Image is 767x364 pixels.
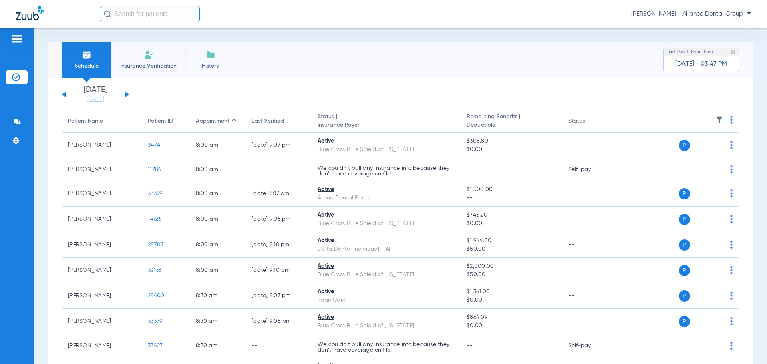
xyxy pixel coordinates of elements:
li: [DATE] [72,86,119,103]
div: Patient Name [68,117,135,125]
span: $745.20 [467,211,555,219]
img: hamburger-icon [10,34,23,44]
th: Remaining Benefits | [460,110,562,133]
img: History [206,50,215,60]
img: group-dot-blue.svg [730,241,733,249]
p: We couldn’t pull any insurance info because they don’t have coverage on file. [318,342,454,353]
td: [PERSON_NAME] [62,207,141,232]
div: Patient Name [68,117,103,125]
div: Patient ID [148,117,183,125]
div: Last Verified [252,117,305,125]
td: 8:00 AM [189,207,245,232]
span: Insurance Payer [318,121,454,129]
span: 11284 [148,167,161,172]
div: TeamCare [318,296,454,304]
span: $50.00 [467,271,555,279]
span: 33329 [148,191,162,196]
td: 8:00 AM [189,258,245,283]
div: Active [318,288,454,296]
span: -- [467,167,473,172]
input: Search for patients [100,6,200,22]
td: [PERSON_NAME] [62,258,141,283]
img: Schedule [82,50,91,60]
span: $0.00 [467,296,555,304]
img: group-dot-blue.svg [730,215,733,223]
td: Self-pay [562,158,616,181]
td: 8:30 AM [189,334,245,357]
p: We couldn’t pull any insurance info because they don’t have coverage on file. [318,165,454,177]
td: [PERSON_NAME] [62,133,141,158]
td: 8:00 AM [189,158,245,181]
img: group-dot-blue.svg [730,141,733,149]
span: Deductible [467,121,555,129]
td: -- [245,334,311,357]
span: P [679,140,690,151]
span: [PERSON_NAME] - Alliance Dental Group [631,10,751,18]
span: $864.09 [467,313,555,322]
img: last sync help info [730,49,736,55]
td: [DATE] 9:10 PM [245,258,311,283]
span: P [679,214,690,225]
span: Schedule [68,62,105,70]
td: -- [562,181,616,207]
span: $1,361.00 [467,288,555,296]
div: Aetna Dental Plans [318,194,454,202]
span: $1,944.00 [467,237,555,245]
div: Blue Cross Blue Shield of [US_STATE] [318,145,454,154]
td: [PERSON_NAME] [62,309,141,334]
span: $1,500.00 [467,185,555,194]
span: Last Appt. Sync Time: [666,48,714,56]
img: group-dot-blue.svg [730,292,733,300]
div: Patient ID [148,117,173,125]
img: group-dot-blue.svg [730,317,733,325]
img: group-dot-blue.svg [730,342,733,350]
td: -- [562,309,616,334]
span: 28785 [148,242,163,247]
span: $0.00 [467,219,555,228]
span: Insurance Verification [117,62,179,70]
span: P [679,188,690,199]
span: [DATE] - 03:47 PM [675,60,727,68]
div: Active [318,313,454,322]
div: Active [318,237,454,245]
span: P [679,265,690,276]
span: 3474 [148,142,160,148]
div: Blue Cross Blue Shield of [US_STATE] [318,271,454,279]
span: P [679,239,690,251]
span: 29400 [148,293,164,298]
td: -- [562,207,616,232]
img: group-dot-blue.svg [730,165,733,173]
span: $50.00 [467,245,555,253]
td: [DATE] 8:17 AM [245,181,311,207]
td: -- [245,158,311,181]
div: Blue Cross Blue Shield of [US_STATE] [318,322,454,330]
img: group-dot-blue.svg [730,116,733,124]
td: [PERSON_NAME] [62,334,141,357]
td: [PERSON_NAME] [62,232,141,258]
td: [PERSON_NAME] [62,283,141,309]
th: Status | [311,110,460,133]
div: Active [318,185,454,194]
span: 32136 [148,267,161,273]
td: 8:30 AM [189,309,245,334]
img: group-dot-blue.svg [730,266,733,274]
img: Zuub Logo [16,6,44,20]
span: P [679,316,690,327]
td: [PERSON_NAME] [62,181,141,207]
td: [DATE] 9:05 PM [245,309,311,334]
span: 14126 [148,216,161,222]
div: Active [318,262,454,271]
div: Active [318,137,454,145]
td: 8:00 AM [189,232,245,258]
th: Status [562,110,616,133]
div: Active [318,211,454,219]
td: Self-pay [562,334,616,357]
span: $308.80 [467,137,555,145]
td: [PERSON_NAME] [62,158,141,181]
div: Appointment [196,117,229,125]
img: Search Icon [104,10,111,18]
span: 33427 [148,343,163,348]
div: Delta Dental Individual - AI [318,245,454,253]
span: -- [467,194,555,202]
td: [DATE] 9:18 PM [245,232,311,258]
